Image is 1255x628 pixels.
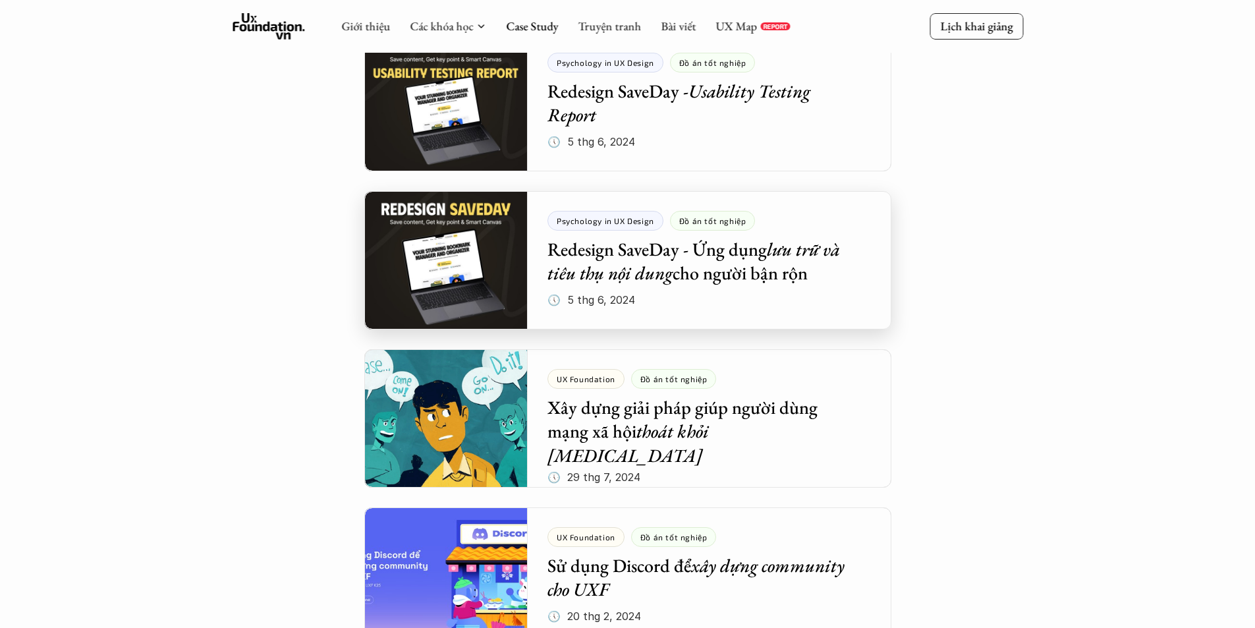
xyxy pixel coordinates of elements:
a: Case Study [506,18,558,34]
a: Lịch khai giảng [930,13,1023,39]
a: UX FoundationĐồ án tốt nghiệpXây dựng giải pháp giúp người dùng mạng xã hộithoát khỏi [MEDICAL_DA... [364,349,891,488]
a: Psychology in UX DesignĐồ án tốt nghiệpRedesign SaveDay -Usability Testing Report🕔 5 thg 6, 2024 [364,33,891,171]
a: Giới thiệu [341,18,390,34]
a: Psychology in UX DesignĐồ án tốt nghiệpRedesign SaveDay - Ứng dụnglưu trữ và tiêu thụ nội dungcho... [364,191,891,329]
a: Truyện tranh [578,18,641,34]
a: UX Map [715,18,757,34]
p: Lịch khai giảng [940,18,1013,34]
a: REPORT [760,22,790,30]
a: Các khóa học [410,18,473,34]
a: Bài viết [661,18,696,34]
p: REPORT [763,22,787,30]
